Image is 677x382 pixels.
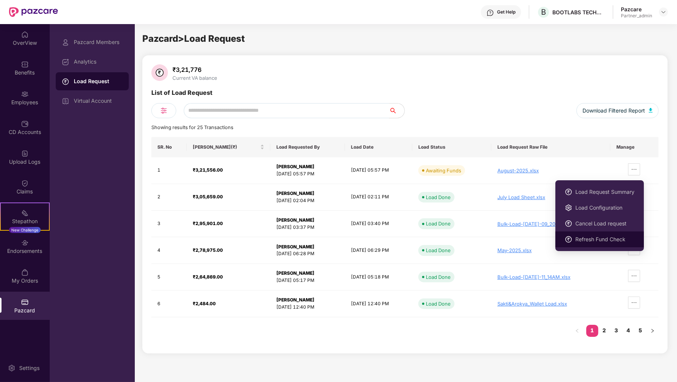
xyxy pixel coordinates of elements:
[541,8,546,17] span: B
[497,221,604,227] div: Bulk-Load-[DATE]-09_20AM.xlsx
[21,31,29,38] img: svg+xml;base64,PHN2ZyBpZD0iSG9tZSIgeG1sbnM9Imh0dHA6Ly93d3cudzMub3JnLzIwMDAvc3ZnIiB3aWR0aD0iMjAiIG...
[17,364,42,372] div: Settings
[21,209,29,217] img: svg+xml;base64,PHN2ZyB4bWxucz0iaHR0cDovL3d3dy53My5vcmcvMjAwMC9zdmciIHdpZHRoPSIyMSIgaGVpZ2h0PSIyMC...
[151,125,233,130] span: Showing results for 25 Transactions
[660,9,666,15] img: svg+xml;base64,PHN2ZyBpZD0iRHJvcGRvd24tMzJ4MzIiIHhtbG5zPSJodHRwOi8vd3d3LnczLm9yZy8yMDAwL3N2ZyIgd2...
[565,236,572,243] img: svg+xml;base64,PHN2ZyBpZD0iTG9hZF9SZXF1ZXN0IiBkYXRhLW5hbWU9IkxvYWQgUmVxdWVzdCIgeG1sbnM9Imh0dHA6Ly...
[193,194,223,199] strong: ₹3,05,659.00
[497,167,604,173] div: August-2025.xlsx
[193,144,259,150] span: [PERSON_NAME](₹)
[270,137,345,157] th: Load Requested By
[575,329,579,333] span: left
[576,103,659,118] button: Download Filtered Report
[8,364,15,372] img: svg+xml;base64,PHN2ZyBpZD0iU2V0dGluZy0yMHgyMCIgeG1sbnM9Imh0dHA6Ly93d3cudzMub3JnLzIwMDAvc3ZnIiB3aW...
[389,108,404,114] span: search
[74,59,123,65] div: Analytics
[151,237,187,264] td: 4
[345,157,412,184] td: [DATE] 05:57 PM
[62,39,69,46] img: svg+xml;base64,PHN2ZyBpZD0iUHJvZmlsZSIgeG1sbnM9Imh0dHA6Ly93d3cudzMub3JnLzIwMDAvc3ZnIiB3aWR0aD0iMj...
[575,188,634,196] span: Load Request Summary
[21,150,29,157] img: svg+xml;base64,PHN2ZyBpZD0iVXBsb2FkX0xvZ3MiIGRhdGEtbmFtZT0iVXBsb2FkIExvZ3MiIHhtbG5zPSJodHRwOi8vd3...
[497,301,604,307] div: Sakti&Arokya_Wallet Load.xlsx
[21,120,29,128] img: svg+xml;base64,PHN2ZyBpZD0iQ0RfQWNjb3VudHMiIGRhdGEtbmFtZT0iQ0QgQWNjb3VudHMiIHhtbG5zPSJodHRwOi8vd3...
[193,247,223,253] strong: ₹2,78,975.00
[575,235,634,244] span: Refresh Fund Check
[345,211,412,237] td: [DATE] 03:40 PM
[571,325,583,337] button: left
[345,184,412,211] td: [DATE] 02:11 PM
[187,137,270,157] th: Load Amount(₹)
[276,244,314,250] strong: [PERSON_NAME]
[497,9,515,15] div: Get Help
[151,64,168,81] img: svg+xml;base64,PHN2ZyB4bWxucz0iaHR0cDovL3d3dy53My5vcmcvMjAwMC9zdmciIHdpZHRoPSIzNiIgaGVpZ2h0PSIzNi...
[650,329,655,333] span: right
[21,239,29,247] img: svg+xml;base64,PHN2ZyBpZD0iRW5kb3JzZW1lbnRzIiB4bWxucz0iaHR0cDovL3d3dy53My5vcmcvMjAwMC9zdmciIHdpZH...
[171,66,219,73] div: ₹3,21,776
[345,237,412,264] td: [DATE] 06:29 PM
[276,297,314,303] strong: [PERSON_NAME]
[426,167,461,174] div: Awaiting Funds
[628,166,640,172] span: ellipsis
[598,325,610,336] a: 2
[142,33,245,44] span: Pazcard > Load Request
[622,325,634,337] li: 4
[571,325,583,337] li: Previous Page
[21,61,29,68] img: svg+xml;base64,PHN2ZyBpZD0iQmVuZWZpdHMiIHhtbG5zPSJodHRwOi8vd3d3LnczLm9yZy8yMDAwL3N2ZyIgd2lkdGg9Ij...
[151,184,187,211] td: 2
[582,107,645,115] span: Download Filtered Report
[621,13,652,19] div: Partner_admin
[21,269,29,276] img: svg+xml;base64,PHN2ZyBpZD0iTXlfT3JkZXJzIiBkYXRhLW5hbWU9Ik15IE9yZGVycyIgeG1sbnM9Imh0dHA6Ly93d3cudz...
[62,97,69,105] img: svg+xml;base64,PHN2ZyBpZD0iVmlydHVhbF9BY2NvdW50IiBkYXRhLW5hbWU9IlZpcnR1YWwgQWNjb3VudCIgeG1sbnM9Im...
[276,224,339,231] div: [DATE] 03:37 PM
[610,325,622,337] li: 3
[276,197,339,204] div: [DATE] 02:04 PM
[193,221,223,226] strong: ₹2,95,901.00
[628,300,640,306] span: ellipsis
[565,204,572,212] img: svg+xml;base64,PHN2ZyBpZD0iU2V0dGluZy0yMHgyMCIgeG1sbnM9Imh0dHA6Ly93d3cudzMub3JnLzIwMDAvc3ZnIiB3aW...
[345,137,412,157] th: Load Date
[62,58,69,66] img: svg+xml;base64,PHN2ZyBpZD0iRGFzaGJvYXJkIiB4bWxucz0iaHR0cDovL3d3dy53My5vcmcvMjAwMC9zdmciIHdpZHRoPS...
[9,227,41,233] div: New Challenge
[62,78,69,85] img: svg+xml;base64,PHN2ZyBpZD0iTG9hZF9SZXF1ZXN0IiBkYXRhLW5hbWU9IkxvYWQgUmVxdWVzdCIgeG1sbnM9Imh0dHA6Ly...
[276,304,339,311] div: [DATE] 12:40 PM
[497,247,604,253] div: May-2025.xlsx
[426,273,451,281] div: Load Done
[426,247,451,254] div: Load Done
[622,325,634,336] a: 4
[345,291,412,317] td: [DATE] 12:40 PM
[426,300,451,307] div: Load Done
[575,219,634,228] span: Cancel Load request
[426,220,451,227] div: Load Done
[74,98,123,104] div: Virtual Account
[276,170,339,178] div: [DATE] 05:57 PM
[21,180,29,187] img: svg+xml;base64,PHN2ZyBpZD0iQ2xhaW0iIHhtbG5zPSJodHRwOi8vd3d3LnczLm9yZy8yMDAwL3N2ZyIgd2lkdGg9IjIwIi...
[586,325,598,336] a: 1
[586,325,598,337] li: 1
[647,325,659,337] button: right
[412,137,491,157] th: Load Status
[193,274,223,280] strong: ₹2,64,869.00
[276,270,314,276] strong: [PERSON_NAME]
[151,88,212,103] div: List of Load Request
[193,301,216,306] strong: ₹2,484.00
[647,325,659,337] li: Next Page
[74,78,123,85] div: Load Request
[634,325,647,337] li: 5
[276,217,314,223] strong: [PERSON_NAME]
[575,204,634,212] span: Load Configuration
[151,137,187,157] th: SR. No
[497,194,604,200] div: July Load Sheet.xlsx
[486,9,494,17] img: svg+xml;base64,PHN2ZyBpZD0iSGVscC0zMngzMiIgeG1sbnM9Imh0dHA6Ly93d3cudzMub3JnLzIwMDAvc3ZnIiB3aWR0aD...
[21,90,29,98] img: svg+xml;base64,PHN2ZyBpZD0iRW1wbG95ZWVzIiB4bWxucz0iaHR0cDovL3d3dy53My5vcmcvMjAwMC9zdmciIHdpZHRoPS...
[276,250,339,257] div: [DATE] 06:28 PM
[276,164,314,169] strong: [PERSON_NAME]
[276,277,339,284] div: [DATE] 05:17 PM
[634,325,647,336] a: 5
[649,108,653,113] img: svg+xml;base64,PHN2ZyB4bWxucz0iaHR0cDovL3d3dy53My5vcmcvMjAwMC9zdmciIHhtbG5zOnhsaW5rPSJodHRwOi8vd3...
[151,291,187,317] td: 6
[598,325,610,337] li: 2
[610,325,622,336] a: 3
[628,297,640,309] button: ellipsis
[610,137,659,157] th: Manage
[345,264,412,291] td: [DATE] 05:18 PM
